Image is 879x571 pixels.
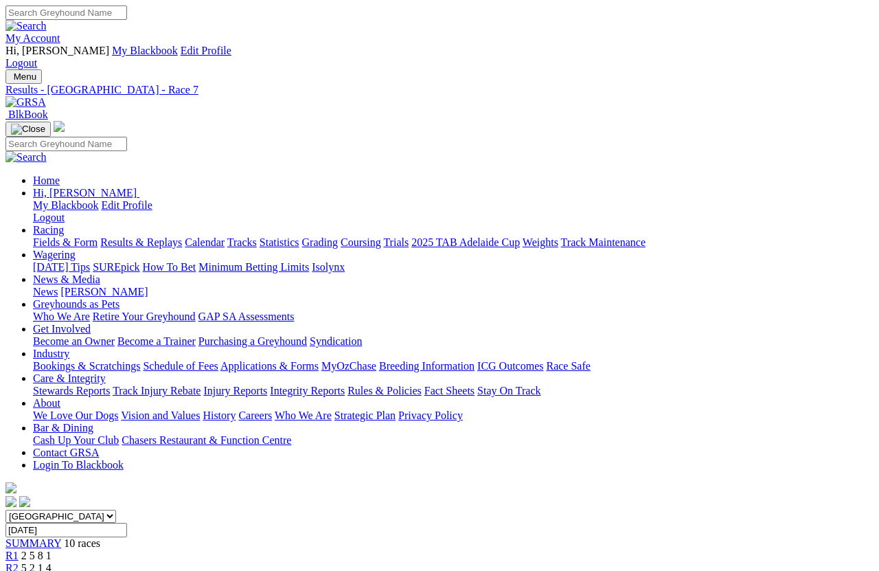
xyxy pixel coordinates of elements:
input: Search [5,5,127,20]
a: Logout [33,212,65,223]
a: Care & Integrity [33,372,106,384]
a: How To Bet [143,261,196,273]
a: [PERSON_NAME] [60,286,148,298]
span: 10 races [64,537,100,549]
a: Who We Are [33,311,90,322]
a: Calendar [185,236,225,248]
a: Who We Are [275,410,332,421]
a: Race Safe [546,360,590,372]
a: Logout [5,57,37,69]
div: Wagering [33,261,874,273]
a: Privacy Policy [398,410,463,421]
a: My Account [5,32,60,44]
a: Racing [33,224,64,236]
a: Retire Your Greyhound [93,311,196,322]
a: Schedule of Fees [143,360,218,372]
a: Results & Replays [100,236,182,248]
a: 2025 TAB Adelaide Cup [411,236,520,248]
span: 2 5 8 1 [21,550,52,561]
button: Toggle navigation [5,122,51,137]
a: My Blackbook [112,45,178,56]
a: Vision and Values [121,410,200,421]
div: News & Media [33,286,874,298]
a: Edit Profile [181,45,231,56]
a: Isolynx [312,261,345,273]
a: Become an Owner [33,335,115,347]
a: Rules & Policies [347,385,422,396]
a: Industry [33,348,69,359]
a: Careers [238,410,272,421]
a: Minimum Betting Limits [198,261,309,273]
a: News [33,286,58,298]
a: Get Involved [33,323,91,335]
a: Track Maintenance [561,236,646,248]
a: Applications & Forms [220,360,319,372]
a: GAP SA Assessments [198,311,295,322]
a: Tracks [227,236,257,248]
a: BlkBook [5,109,48,120]
a: Grading [302,236,338,248]
a: MyOzChase [321,360,376,372]
a: Results - [GEOGRAPHIC_DATA] - Race 7 [5,84,874,96]
a: Track Injury Rebate [113,385,201,396]
img: Search [5,20,47,32]
a: Purchasing a Greyhound [198,335,307,347]
img: GRSA [5,96,46,109]
a: Login To Blackbook [33,459,124,471]
a: Fact Sheets [424,385,475,396]
a: Integrity Reports [270,385,345,396]
a: Coursing [341,236,381,248]
a: Greyhounds as Pets [33,298,119,310]
a: SUREpick [93,261,139,273]
a: [DATE] Tips [33,261,90,273]
div: Racing [33,236,874,249]
img: twitter.svg [19,496,30,507]
div: Greyhounds as Pets [33,311,874,323]
a: Strategic Plan [334,410,396,421]
input: Search [5,137,127,151]
div: Hi, [PERSON_NAME] [33,199,874,224]
div: My Account [5,45,874,69]
a: Become a Trainer [117,335,196,347]
a: Wagering [33,249,76,260]
a: Bookings & Scratchings [33,360,140,372]
a: Weights [523,236,558,248]
a: Breeding Information [379,360,475,372]
a: Fields & Form [33,236,98,248]
span: Hi, [PERSON_NAME] [5,45,109,56]
a: SUMMARY [5,537,61,549]
a: Trials [383,236,409,248]
span: Menu [14,71,36,82]
div: Bar & Dining [33,434,874,447]
a: Statistics [260,236,299,248]
a: About [33,397,60,409]
a: Stay On Track [477,385,540,396]
a: My Blackbook [33,199,99,211]
div: About [33,410,874,422]
a: Cash Up Your Club [33,434,119,446]
a: R1 [5,550,19,561]
a: Syndication [310,335,362,347]
img: facebook.svg [5,496,16,507]
input: Select date [5,523,127,537]
img: logo-grsa-white.png [54,121,65,132]
a: History [203,410,236,421]
a: ICG Outcomes [477,360,543,372]
a: Stewards Reports [33,385,110,396]
a: Home [33,175,60,186]
img: Search [5,151,47,164]
a: Chasers Restaurant & Function Centre [122,434,291,446]
span: Hi, [PERSON_NAME] [33,187,137,199]
a: News & Media [33,273,100,285]
img: logo-grsa-white.png [5,482,16,493]
a: Hi, [PERSON_NAME] [33,187,139,199]
span: BlkBook [8,109,48,120]
a: Edit Profile [102,199,152,211]
a: Bar & Dining [33,422,93,434]
a: Injury Reports [203,385,267,396]
a: We Love Our Dogs [33,410,118,421]
div: Industry [33,360,874,372]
